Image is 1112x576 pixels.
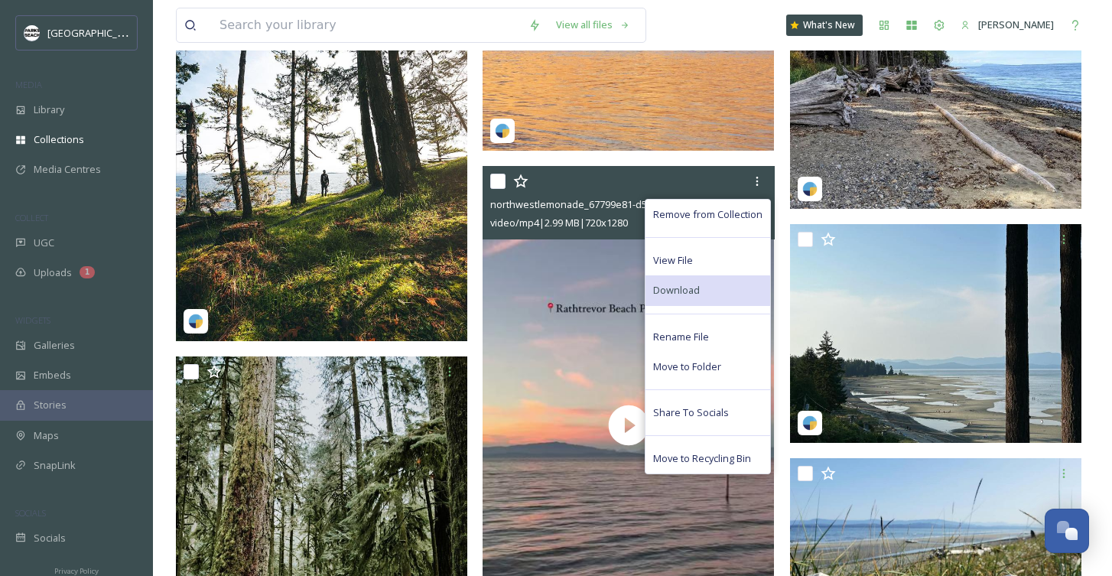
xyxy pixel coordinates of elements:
[34,338,75,353] span: Galleries
[34,162,101,177] span: Media Centres
[653,360,721,374] span: Move to Folder
[47,25,184,40] span: [GEOGRAPHIC_DATA] Tourism
[802,181,818,197] img: snapsea-logo.png
[953,10,1062,40] a: [PERSON_NAME]
[15,507,46,519] span: SOCIALS
[34,265,72,280] span: Uploads
[34,531,66,545] span: Socials
[978,18,1054,31] span: [PERSON_NAME]
[24,25,40,41] img: parks%20beach.jpg
[80,266,95,278] div: 1
[653,405,729,420] span: Share To Socials
[802,415,818,431] img: snapsea-logo.png
[212,8,521,42] input: Search your library
[15,212,48,223] span: COLLECT
[34,132,84,147] span: Collections
[548,10,638,40] a: View all files
[786,15,863,36] a: What's New
[790,224,1081,443] img: sheryl__barker_17921174939669481.jpg
[15,79,42,90] span: MEDIA
[15,314,50,326] span: WIDGETS
[54,566,99,576] span: Privacy Policy
[34,458,76,473] span: SnapLink
[653,451,751,466] span: Move to Recycling Bin
[495,123,510,138] img: snapsea-logo.png
[188,314,203,329] img: snapsea-logo.png
[490,197,793,211] span: northwestlemonade_67799e81-d522-b61f-2f49-0f6cf25dd6ee.mp4
[34,368,71,382] span: Embeds
[490,216,628,229] span: video/mp4 | 2.99 MB | 720 x 1280
[1045,509,1089,553] button: Open Chat
[34,398,67,412] span: Stories
[34,428,59,443] span: Maps
[653,283,700,298] span: Download
[653,330,709,344] span: Rename File
[653,253,693,268] span: View File
[34,236,54,250] span: UGC
[34,103,64,117] span: Library
[653,207,762,222] span: Remove from Collection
